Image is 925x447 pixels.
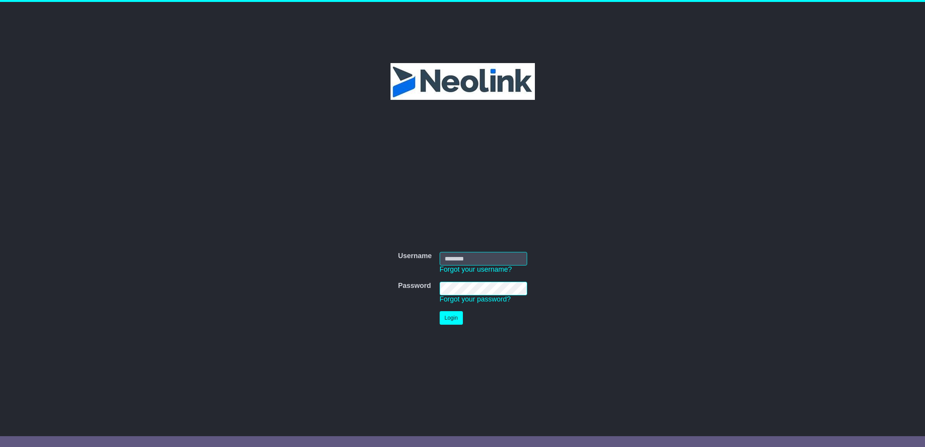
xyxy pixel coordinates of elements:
[398,282,431,290] label: Password
[398,252,432,260] label: Username
[440,265,512,273] a: Forgot your username?
[391,63,535,100] img: Neolink
[440,311,463,325] button: Login
[440,295,511,303] a: Forgot your password?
